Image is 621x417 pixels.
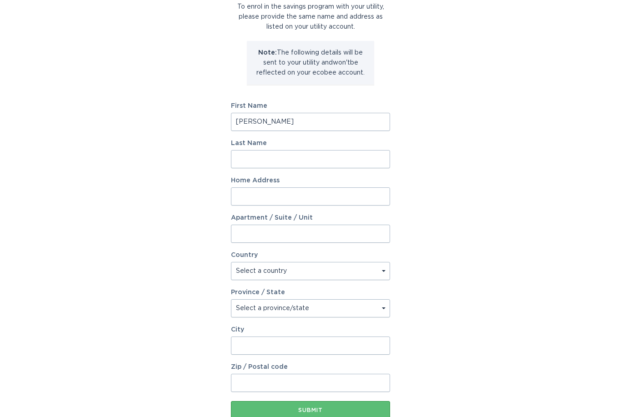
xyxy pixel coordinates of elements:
label: City [231,327,390,333]
label: First Name [231,103,390,109]
label: Zip / Postal code [231,364,390,370]
div: Submit [235,407,386,413]
div: To enrol in the savings program with your utility, please provide the same name and address as li... [231,2,390,32]
label: Apartment / Suite / Unit [231,215,390,221]
label: Last Name [231,140,390,146]
label: Province / State [231,289,285,296]
p: The following details will be sent to your utility and won't be reflected on your ecobee account. [254,48,367,78]
strong: Note: [258,50,277,56]
label: Home Address [231,177,390,184]
label: Country [231,252,258,258]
